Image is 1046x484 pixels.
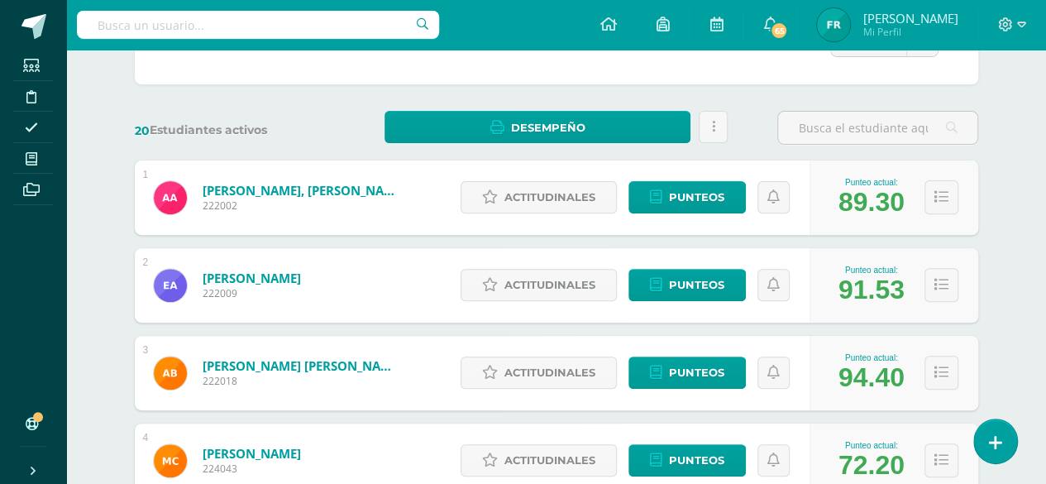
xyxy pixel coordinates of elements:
span: 222002 [203,199,401,213]
img: f0514e495ee19011c0d0d4fd762fbb0e.png [817,8,850,41]
span: Punteos [669,182,724,213]
span: Punteos [669,357,724,388]
div: Punteo actual: [838,353,905,362]
div: 1 [143,169,149,180]
div: 91.53 [838,275,905,305]
a: Punteos [628,357,746,389]
a: [PERSON_NAME] [203,270,301,286]
a: Actitudinales [461,269,617,301]
a: Desempeño [384,111,691,143]
span: Actitudinales [504,357,595,388]
div: 2 [143,256,149,268]
span: (20) [299,30,328,53]
a: Actitudinales [461,181,617,213]
a: Actitudinales [461,357,617,389]
div: 94.40 [838,362,905,393]
a: Punteos [628,181,746,213]
div: 4 [143,432,149,443]
span: Punteos [669,270,724,300]
span: 224043 [203,462,301,476]
span: Actitudinales [504,445,595,476]
div: 89.30 [838,187,905,218]
span: 65 [770,22,788,40]
span: 222009 [203,286,301,300]
input: Busca un usuario... [77,11,439,39]
a: Punteos [628,444,746,477]
span: 20 [135,123,150,138]
a: Actitudinales [461,444,617,477]
label: Estudiantes activos [135,122,336,138]
span: Mi Perfil [862,25,958,39]
span: Actitudinales [504,270,595,300]
a: [PERSON_NAME], [PERSON_NAME] [203,182,401,199]
span: Desempeño [511,113,585,143]
input: Busca el estudiante aquí... [778,112,977,144]
span: Actitudinales [504,182,595,213]
a: Punteos [628,269,746,301]
span: Estudiantes [204,30,328,53]
div: Punteo actual: [838,441,905,450]
div: Punteo actual: [838,266,905,275]
div: 3 [143,344,149,356]
a: [PERSON_NAME] [PERSON_NAME] [203,357,401,374]
img: fe1a949a70f96179d7798786625ea80e.png [154,269,187,302]
span: Punteos [669,445,724,476]
img: ab97133570d264a179af6065b9d623ac.png [154,444,187,477]
div: Punteo actual: [838,178,905,187]
span: [PERSON_NAME] [862,10,958,26]
span: 222018 [203,374,401,388]
a: [PERSON_NAME] [203,445,301,462]
div: 72.20 [838,450,905,481]
img: b3a70c35bfa9e27af74234b2fbdb4e11.png [154,357,187,390]
img: a1d1a08f111b387fe7e5babe5d090a1b.png [154,181,187,214]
